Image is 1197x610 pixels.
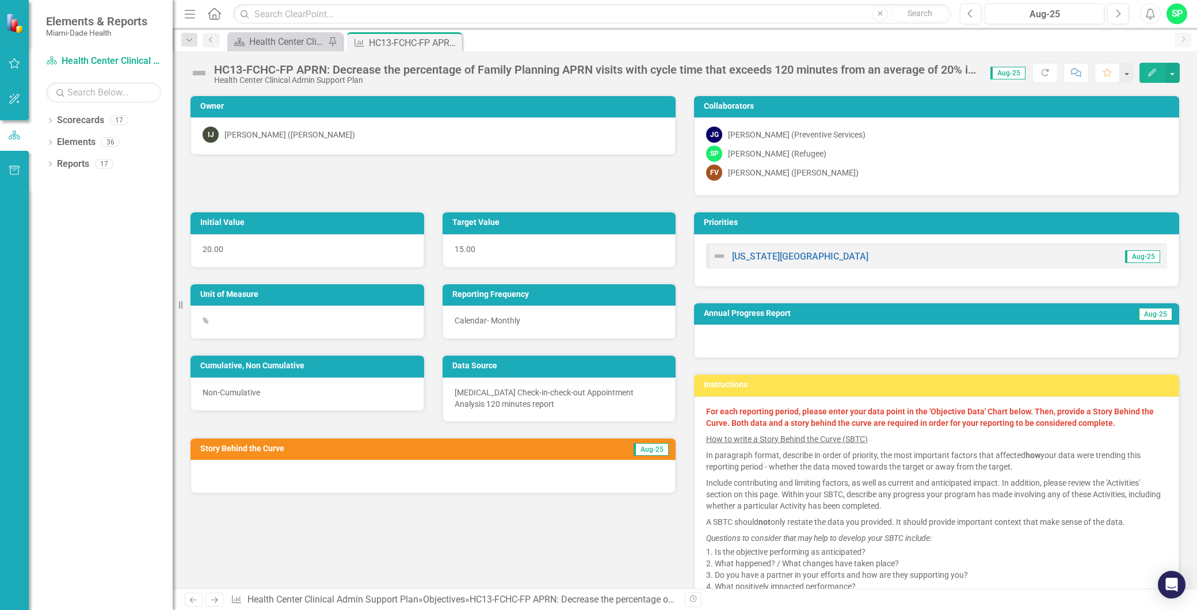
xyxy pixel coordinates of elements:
button: Aug-25 [985,3,1104,24]
span: Aug-25 [1125,250,1160,263]
div: 17 [95,159,113,169]
span: 15.00 [455,245,475,254]
h3: Owner [200,102,670,110]
li: What positively impacted performance? [715,581,1167,592]
div: Open Intercom Messenger [1158,571,1185,598]
button: SP [1166,3,1187,24]
h3: Collaborators [704,102,1173,110]
img: Not Defined [712,249,726,263]
div: IJ [203,127,219,143]
img: Not Defined [190,64,208,82]
button: Search [891,6,948,22]
h3: Data Source [452,361,670,370]
li: Is the objective performing as anticipated? [715,546,1167,558]
span: Elements & Reports [46,14,147,28]
small: Miami-Dade Health [46,28,147,37]
a: Scorecards [57,114,104,127]
div: Health Center Clinical Admin Support Landing Page [249,35,325,49]
h3: Annual Progress Report [704,309,1035,318]
h3: Target Value [452,218,670,227]
h3: Priorities [704,218,1173,227]
a: Health Center Clinical Admin Support Plan [46,55,161,68]
span: % [203,316,208,325]
strong: For each reporting period, please enter your data point in the 'Objective Data' Chart below. Then... [706,407,1154,428]
div: Health Center Clinical Admin Support Plan [214,76,979,85]
span: [MEDICAL_DATA] Check-in-check-out Appointment Analysis 120 minutes report [455,388,634,409]
div: 36 [101,138,120,147]
h3: Instructions [704,380,1173,389]
div: 17 [110,116,128,125]
div: [PERSON_NAME] ([PERSON_NAME]) [728,167,859,178]
span: Non-Cumulative [203,388,260,397]
a: Elements [57,136,96,149]
p: In paragraph format, describe in order of priority, the most important factors that affected your... [706,447,1167,475]
a: Health Center Clinical Admin Support Landing Page [230,35,325,49]
div: HC13-FCHC-FP APRN: Decrease the percentage of Family Planning APRN visits with cycle time that ex... [214,63,979,76]
input: Search Below... [46,82,161,102]
p: Include contributing and limiting factors, as well as current and anticipated impact. In addition... [706,475,1167,514]
img: ClearPoint Strategy [6,13,26,33]
a: Objectives [423,594,465,605]
p: A SBTC should only restate the data you provided. It should provide important context that make s... [706,514,1167,530]
div: JG [706,127,722,143]
span: Aug-25 [634,443,669,456]
span: Aug-25 [990,67,1026,79]
strong: how [1026,451,1040,460]
div: » » [231,593,676,607]
div: HC13-FCHC-FP APRN: Decrease the percentage of Family Planning APRN visits with cycle time that ex... [369,36,459,50]
em: Questions to consider that may help to develop your SBTC include: [706,533,932,543]
div: [PERSON_NAME] (Preventive Services) [728,129,866,140]
u: How to write a Story Behind the Curve (SBTC) [706,434,868,444]
li: What happened? / What changes have taken place? [715,558,1167,569]
h3: Initial Value [200,218,418,227]
li: Do you have a partner in your efforts and how are they supporting you? [715,569,1167,581]
div: [PERSON_NAME] ([PERSON_NAME]) [224,129,355,140]
h3: Story Behind the Curve [200,444,528,453]
h3: Cumulative, Non Cumulative [200,361,418,370]
h3: Reporting Frequency [452,290,670,299]
div: Aug-25 [989,7,1100,21]
input: Search ClearPoint... [233,4,951,24]
div: [PERSON_NAME] (Refugee) [728,148,826,159]
a: Reports [57,158,89,171]
a: [US_STATE][GEOGRAPHIC_DATA] [732,251,868,262]
div: Calendar- Monthly [443,306,676,339]
span: Aug-25 [1137,308,1172,321]
div: SP [706,146,722,162]
a: Health Center Clinical Admin Support Plan [247,594,418,605]
span: 20.00 [203,245,223,254]
span: Search [908,9,932,18]
strong: not [758,517,771,527]
h3: Unit of Measure [200,290,418,299]
div: FV [706,165,722,181]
